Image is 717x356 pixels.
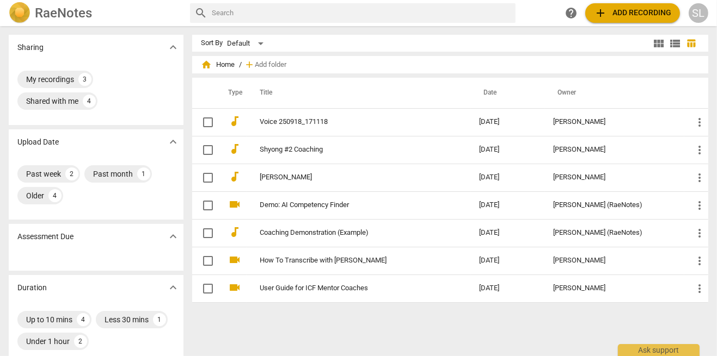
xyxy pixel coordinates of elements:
[544,78,684,108] th: Owner
[669,37,682,50] span: view_list
[470,247,544,274] td: [DATE]
[228,281,241,294] span: videocam
[693,143,706,157] span: more_vert
[17,136,59,148] p: Upload Date
[470,164,544,191] td: [DATE]
[167,41,180,54] span: expand_more
[565,7,578,20] span: help
[105,314,149,325] div: Less 30 mins
[201,59,212,70] span: home
[553,284,676,292] div: [PERSON_NAME]
[693,227,706,240] span: more_vert
[693,199,706,212] span: more_vert
[83,95,96,108] div: 4
[470,274,544,302] td: [DATE]
[26,190,44,201] div: Older
[228,226,241,239] span: audiotrack
[228,170,241,183] span: audiotrack
[260,146,439,154] a: Shyong #2 Coaching
[165,134,181,150] button: Show more
[553,118,676,126] div: [PERSON_NAME]
[78,73,91,86] div: 3
[693,254,706,267] span: more_vert
[687,38,697,48] span: table_chart
[561,3,581,23] a: Help
[137,167,150,180] div: 1
[470,191,544,219] td: [DATE]
[689,3,708,23] button: SL
[260,284,439,292] a: User Guide for ICF Mentor Coaches
[470,78,544,108] th: Date
[167,230,180,243] span: expand_more
[228,115,241,128] span: audiotrack
[244,59,255,70] span: add
[17,42,44,53] p: Sharing
[228,198,241,211] span: videocam
[201,59,235,70] span: Home
[553,146,676,154] div: [PERSON_NAME]
[9,2,30,24] img: Logo
[227,35,267,52] div: Default
[17,282,47,293] p: Duration
[618,344,700,356] div: Ask support
[153,313,166,326] div: 1
[553,173,676,182] div: [PERSON_NAME]
[167,135,180,148] span: expand_more
[667,35,683,52] button: List view
[201,39,223,47] div: Sort By
[594,7,671,20] span: Add recording
[228,253,241,266] span: videocam
[652,37,665,50] span: view_module
[74,335,87,348] div: 2
[247,78,470,108] th: Title
[693,171,706,184] span: more_vert
[693,116,706,129] span: more_vert
[651,35,667,52] button: Tile view
[26,336,70,347] div: Under 1 hour
[239,61,242,69] span: /
[165,228,181,245] button: Show more
[77,313,90,326] div: 4
[17,231,73,242] p: Assessment Due
[165,39,181,55] button: Show more
[9,2,181,24] a: LogoRaeNotes
[594,7,607,20] span: add
[260,257,439,265] a: How To Transcribe with [PERSON_NAME]
[219,78,247,108] th: Type
[35,5,92,21] h2: RaeNotes
[228,142,241,155] span: audiotrack
[26,96,78,107] div: Shared with me
[260,173,439,182] a: [PERSON_NAME]
[470,136,544,164] td: [DATE]
[26,314,72,325] div: Up to 10 mins
[553,257,676,265] div: [PERSON_NAME]
[683,35,700,52] button: Table view
[260,118,439,126] a: Voice 250918_171118
[93,168,133,179] div: Past month
[48,189,62,202] div: 4
[26,74,74,85] div: My recordings
[167,281,180,294] span: expand_more
[65,167,78,180] div: 2
[470,219,544,247] td: [DATE]
[260,201,439,209] a: Demo: AI Competency Finder
[26,168,61,179] div: Past week
[165,279,181,296] button: Show more
[260,229,439,237] a: Coaching Demonstration (Example)
[693,282,706,295] span: more_vert
[194,7,207,20] span: search
[470,108,544,136] td: [DATE]
[255,61,286,69] span: Add folder
[212,4,511,22] input: Search
[553,229,676,237] div: [PERSON_NAME] (RaeNotes)
[585,3,680,23] button: Upload
[553,201,676,209] div: [PERSON_NAME] (RaeNotes)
